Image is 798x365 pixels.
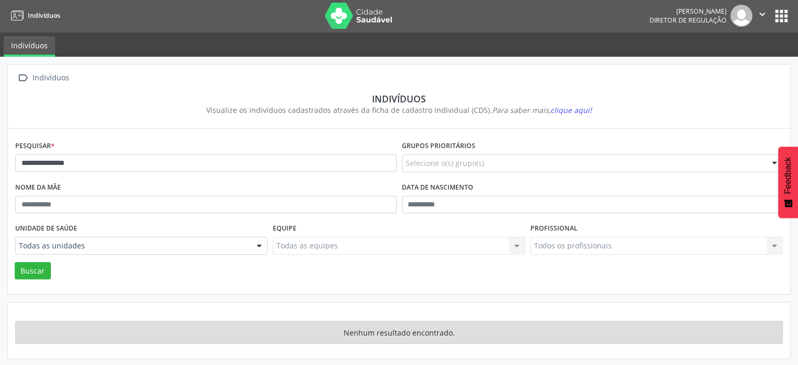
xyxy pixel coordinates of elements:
[406,158,484,169] span: Selecione o(s) grupo(s)
[783,157,793,194] span: Feedback
[273,221,296,237] label: Equipe
[19,241,246,251] span: Todas as unidades
[650,16,727,25] span: Diretor de regulação
[15,70,30,86] i: 
[4,36,55,57] a: Indivíduos
[730,5,752,27] img: img
[778,147,798,218] button: Feedback - Mostrar pesquisa
[23,93,775,105] div: Indivíduos
[15,321,783,344] div: Nenhum resultado encontrado.
[550,105,592,115] span: clique aqui!
[402,138,475,154] label: Grupos prioritários
[492,105,592,115] i: Para saber mais,
[757,8,768,20] i: 
[15,138,55,154] label: Pesquisar
[15,70,71,86] a:  Indivíduos
[15,262,51,280] button: Buscar
[23,105,775,116] div: Visualize os indivíduos cadastrados através da ficha de cadastro individual (CDS).
[650,7,727,16] div: [PERSON_NAME]
[7,7,60,24] a: Indivíduos
[15,180,61,196] label: Nome da mãe
[772,7,791,25] button: apps
[28,11,60,20] span: Indivíduos
[402,180,473,196] label: Data de nascimento
[15,221,77,237] label: Unidade de saúde
[530,221,578,237] label: Profissional
[30,70,71,86] div: Indivíduos
[752,5,772,27] button: 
